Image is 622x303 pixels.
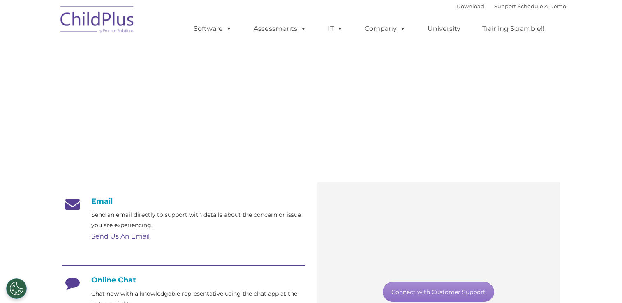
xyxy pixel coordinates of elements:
[91,232,150,240] a: Send Us An Email
[62,197,305,206] h4: Email
[185,21,240,37] a: Software
[383,282,494,302] a: Connect with Customer Support
[91,210,305,230] p: Send an email directly to support with details about the concern or issue you are experiencing.
[456,3,484,9] a: Download
[356,21,414,37] a: Company
[456,3,566,9] font: |
[6,278,27,299] button: Cookies Settings
[494,3,516,9] a: Support
[320,21,351,37] a: IT
[62,275,305,285] h4: Online Chat
[245,21,314,37] a: Assessments
[518,3,566,9] a: Schedule A Demo
[419,21,469,37] a: University
[474,21,553,37] a: Training Scramble!!
[56,0,139,41] img: ChildPlus by Procare Solutions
